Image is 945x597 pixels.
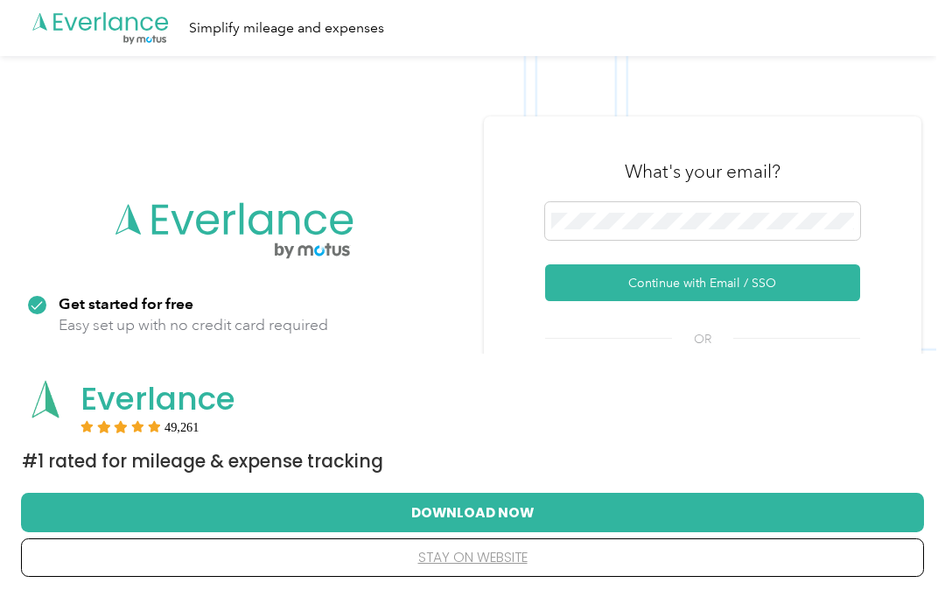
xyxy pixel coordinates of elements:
[189,18,384,39] div: Simplify mileage and expenses
[49,539,896,576] button: stay on website
[49,494,896,530] button: Download Now
[625,159,780,184] h3: What's your email?
[80,420,199,432] div: Rating:5 stars
[59,294,193,313] strong: Get started for free
[80,376,235,421] span: Everlance
[545,264,860,301] button: Continue with Email / SSO
[59,352,301,370] strong: Automatic trip & expense tracking
[59,314,328,336] p: Easy set up with no credit card required
[22,449,383,474] span: #1 Rated for Mileage & Expense Tracking
[164,422,199,432] span: User reviews count
[22,376,69,423] img: App logo
[672,330,733,348] span: OR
